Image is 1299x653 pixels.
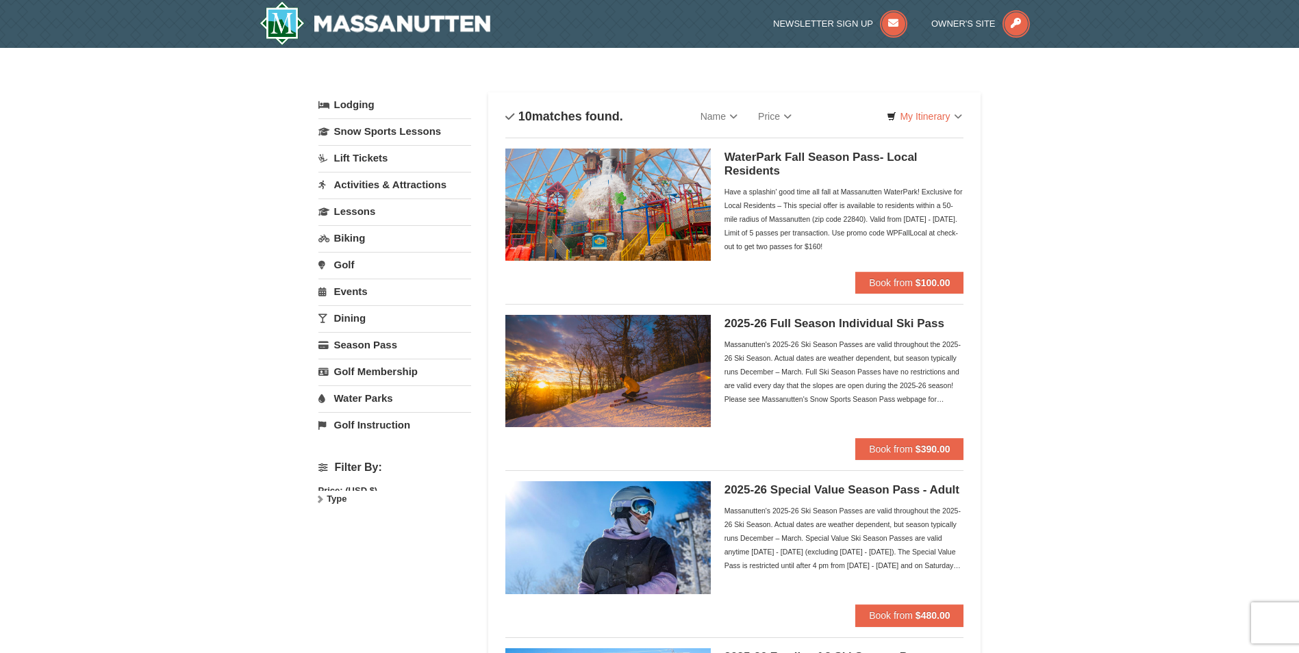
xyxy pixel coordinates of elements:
div: Massanutten's 2025-26 Ski Season Passes are valid throughout the 2025-26 Ski Season. Actual dates... [724,504,964,572]
a: Golf Instruction [318,412,471,437]
div: Have a splashin' good time all fall at Massanutten WaterPark! Exclusive for Local Residents – Thi... [724,185,964,253]
a: My Itinerary [878,106,970,127]
span: Book from [869,444,913,454]
img: 6619937-208-2295c65e.jpg [505,315,711,427]
strong: Type [327,494,346,504]
button: Book from $100.00 [855,272,963,294]
a: Newsletter Sign Up [773,18,907,29]
a: Dining [318,305,471,331]
div: Massanutten's 2025-26 Ski Season Passes are valid throughout the 2025-26 Ski Season. Actual dates... [724,337,964,406]
button: Book from $480.00 [855,604,963,626]
a: Season Pass [318,332,471,357]
strong: $100.00 [916,277,950,288]
strong: $480.00 [916,610,950,621]
span: Newsletter Sign Up [773,18,873,29]
button: Book from $390.00 [855,438,963,460]
a: Activities & Attractions [318,172,471,197]
img: Massanutten Resort Logo [260,1,491,45]
a: Water Parks [318,385,471,411]
h4: Filter By: [318,461,471,474]
img: 6619937-212-8c750e5f.jpg [505,149,711,261]
a: Owner's Site [931,18,1030,29]
h5: 2025-26 Special Value Season Pass - Adult [724,483,964,497]
a: Biking [318,225,471,251]
strong: Price: (USD $) [318,485,378,496]
h5: 2025-26 Full Season Individual Ski Pass [724,317,964,331]
span: Book from [869,610,913,621]
a: Massanutten Resort [260,1,491,45]
a: Events [318,279,471,304]
a: Snow Sports Lessons [318,118,471,144]
a: Lift Tickets [318,145,471,170]
a: Golf [318,252,471,277]
a: Name [690,103,748,130]
span: Book from [869,277,913,288]
img: 6619937-198-dda1df27.jpg [505,481,711,593]
a: Golf Membership [318,359,471,384]
a: Lessons [318,199,471,224]
a: Price [748,103,802,130]
h5: WaterPark Fall Season Pass- Local Residents [724,151,964,178]
a: Lodging [318,92,471,117]
strong: $390.00 [916,444,950,454]
span: Owner's Site [931,18,996,29]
